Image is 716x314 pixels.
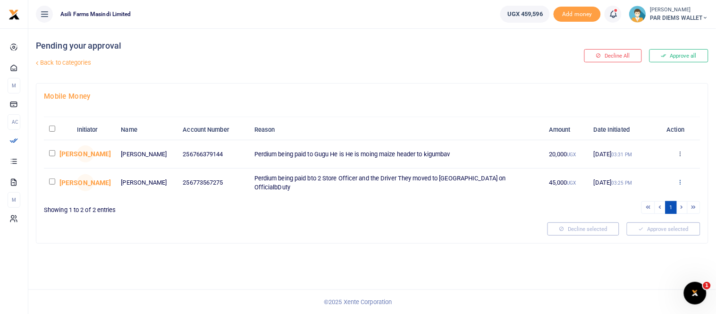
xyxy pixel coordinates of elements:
[177,140,249,168] td: 256766379144
[116,120,177,140] th: Name: activate to sort column ascending
[650,14,708,22] span: PAR DIEMS WALLET
[684,282,707,305] iframe: Intercom live chat
[8,9,20,20] img: logo-small
[589,140,660,168] td: [DATE]
[36,41,482,51] h4: Pending your approval
[589,169,660,197] td: [DATE]
[8,10,20,17] a: logo-small logo-large logo-large
[8,78,20,93] li: M
[44,200,369,215] div: Showing 1 to 2 of 2 entries
[44,91,700,102] h4: Mobile Money
[650,6,708,14] small: [PERSON_NAME]
[116,140,177,168] td: [PERSON_NAME]
[177,120,249,140] th: Account Number: activate to sort column ascending
[554,7,601,22] span: Add money
[554,7,601,22] li: Toup your wallet
[71,120,116,140] th: Initiator: activate to sort column ascending
[77,174,94,191] span: Joeslyne Abesiga
[8,192,20,208] li: M
[584,49,642,62] button: Decline All
[629,6,708,23] a: profile-user [PERSON_NAME] PAR DIEMS WALLET
[57,10,135,18] span: Asili Farms Masindi Limited
[589,120,660,140] th: Date Initiated: activate to sort column ascending
[249,120,544,140] th: Reason: activate to sort column ascending
[497,6,554,23] li: Wallet ballance
[507,9,543,19] span: UGX 459,596
[249,140,544,168] td: Perdium being paid to Gugu He is He is moing maize header to kigumbav
[544,120,589,140] th: Amount: activate to sort column ascending
[649,49,708,62] button: Approve all
[44,120,71,140] th: : activate to sort column descending
[665,201,677,214] a: 1
[34,55,482,71] a: Back to categories
[660,120,700,140] th: Action: activate to sort column ascending
[177,169,249,197] td: 256773567275
[612,152,632,157] small: 03:31 PM
[612,180,632,186] small: 03:25 PM
[116,169,177,197] td: [PERSON_NAME]
[249,169,544,197] td: Perdium being paid bto 2 Store Officer and the Driver They moved to [GEOGRAPHIC_DATA] on Official...
[500,6,550,23] a: UGX 459,596
[77,145,94,162] span: Joeslyne Abesiga
[703,282,711,289] span: 1
[567,180,576,186] small: UGX
[544,140,589,168] td: 20,000
[567,152,576,157] small: UGX
[629,6,646,23] img: profile-user
[8,114,20,130] li: Ac
[554,10,601,17] a: Add money
[544,169,589,197] td: 45,000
